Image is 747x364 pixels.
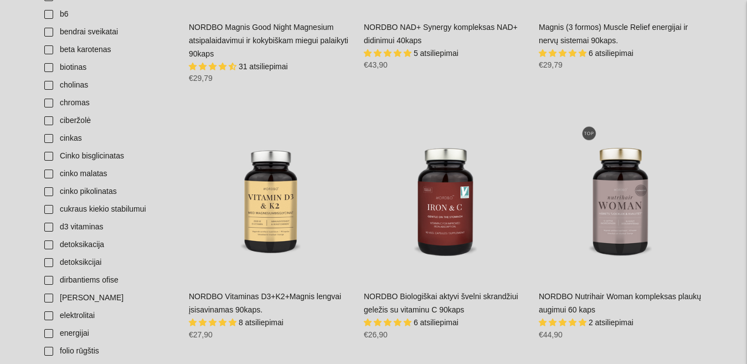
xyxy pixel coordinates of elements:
span: €26,90 [364,330,388,339]
span: 31 atsiliepimai [239,62,288,71]
span: €44,90 [539,330,563,339]
span: €29,79 [539,60,563,69]
a: b6 [38,6,178,23]
span: 4.71 stars [189,62,239,71]
a: NORDBO Nutrihair Woman kompleksas plaukų augimui 60 kaps [539,115,703,279]
a: folio rūgštis [38,342,178,360]
a: energijai [38,325,178,342]
span: 6 atsiliepimai [414,318,458,327]
span: 5.00 stars [539,318,589,327]
a: ciberžolė [38,112,178,130]
a: dirbantiems ofise [38,271,178,289]
a: biotinas [38,59,178,76]
a: NORDBO NAD+ Synergy kompleksas NAD+ didinimui 40kaps [364,23,518,45]
a: Magnis (3 formos) Muscle Relief energijai ir nervų sistemai 90kaps. [539,23,688,45]
a: cukraus kiekio stabilumui [38,201,178,218]
span: 2 atsiliepimai [589,318,633,327]
a: beta karotenas [38,41,178,59]
a: NORDBO Biologiškai aktyvi švelni skrandžiui geležis su vitaminu C 90kaps [364,115,528,279]
span: 5.00 stars [189,318,239,327]
span: 5.00 stars [539,49,589,58]
a: [PERSON_NAME] [38,289,178,307]
a: detoksikacija [38,236,178,254]
a: cinko pikolinatas [38,183,178,201]
a: cinko malatas [38,165,178,183]
a: NORDBO Nutrihair Woman kompleksas plaukų augimui 60 kaps [539,292,701,314]
span: 8 atsiliepimai [239,318,284,327]
span: 5 atsiliepimai [414,49,458,58]
span: 6 atsiliepimai [589,49,633,58]
a: d3 vitaminas [38,218,178,236]
a: bendrai sveikatai [38,23,178,41]
a: NORDBO Biologiškai aktyvi švelni skrandžiui geležis su vitaminu C 90kaps [364,292,518,314]
a: NORDBO Magnis Good Night Magnesium atsipalaidavimui ir kokybiškam miegui palaikyti 90kaps [189,23,348,58]
span: €27,90 [189,330,213,339]
a: chromas [38,94,178,112]
a: detoksikcijai [38,254,178,271]
a: Cinko bisglicinatas [38,147,178,165]
span: 5.00 stars [364,49,414,58]
a: NORDBO Vitaminas D3+K2+Magnis lengvai įsisavinamas 90kaps. [189,115,353,279]
span: €29,79 [189,74,213,83]
a: cinkas [38,130,178,147]
a: cholinas [38,76,178,94]
a: elektrolitai [38,307,178,325]
a: NORDBO Vitaminas D3+K2+Magnis lengvai įsisavinamas 90kaps. [189,292,341,314]
span: €43,90 [364,60,388,69]
span: 5.00 stars [364,318,414,327]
